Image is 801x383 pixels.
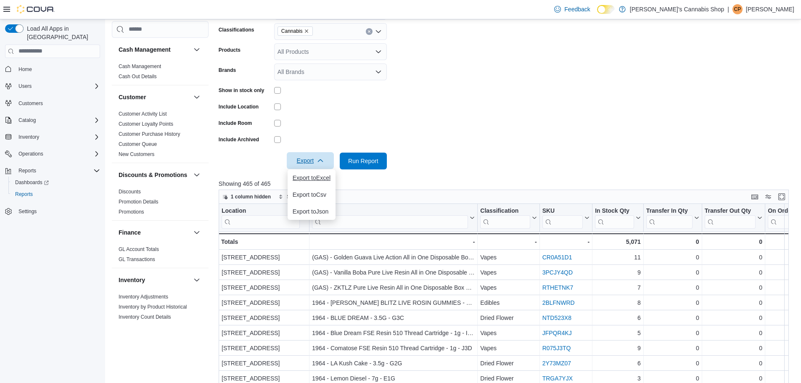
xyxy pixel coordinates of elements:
[119,151,154,158] span: New Customers
[705,358,762,368] div: 0
[705,298,762,308] div: 0
[480,283,537,293] div: Vapes
[542,360,571,367] a: 2Y73MZ07
[597,5,615,14] input: Dark Mode
[2,165,103,177] button: Reports
[119,121,173,127] a: Customer Loyalty Points
[19,83,32,90] span: Users
[119,228,190,237] button: Finance
[222,207,307,228] button: Location
[192,275,202,285] button: Inventory
[480,207,530,215] div: Classification
[375,48,382,55] button: Open list of options
[312,207,475,228] button: Product
[375,69,382,75] button: Open list of options
[219,136,259,143] label: Include Archived
[375,28,382,35] button: Open list of options
[705,283,762,293] div: 0
[312,298,475,308] div: 1964 - [PERSON_NAME] BLITZ LIVE ROSIN GUMMIES - 2 pack - R2A
[595,252,641,262] div: 11
[542,207,583,228] div: SKU URL
[12,189,100,199] span: Reports
[2,114,103,126] button: Catalog
[480,207,530,228] div: Classification
[222,207,300,215] div: Location
[221,237,307,247] div: Totals
[746,4,794,14] p: [PERSON_NAME]
[480,252,537,262] div: Vapes
[480,313,537,323] div: Dried Flower
[293,174,330,181] span: Export to Excel
[112,244,209,268] div: Finance
[19,208,37,215] span: Settings
[705,207,762,228] button: Transfer Out Qty
[705,267,762,277] div: 0
[15,132,100,142] span: Inventory
[19,117,36,124] span: Catalog
[646,298,699,308] div: 0
[288,186,336,203] button: Export toCsv
[312,252,475,262] div: (GAS) - Golden Guava Live Action All in One Disposable Box Cart - 1g - B3E
[2,148,103,160] button: Operations
[219,120,252,127] label: Include Room
[288,203,336,220] button: Export toJson
[646,252,699,262] div: 0
[17,5,55,13] img: Cova
[15,191,33,198] span: Reports
[119,63,161,70] span: Cash Management
[646,237,699,247] div: 0
[15,98,100,108] span: Customers
[595,328,641,338] div: 5
[119,276,145,284] h3: Inventory
[119,45,190,54] button: Cash Management
[15,98,46,108] a: Customers
[219,67,236,74] label: Brands
[222,313,307,323] div: [STREET_ADDRESS]
[119,314,171,320] span: Inventory Count Details
[119,45,171,54] h3: Cash Management
[192,227,202,238] button: Finance
[119,141,157,147] a: Customer Queue
[542,237,590,247] div: -
[595,343,641,353] div: 9
[732,4,743,14] div: Cassandra Prince
[312,267,475,277] div: (GAS) - Vanilla Boba Pure Live Resin All in One Disposable Box Cart - 1g - G1A
[119,141,157,148] span: Customer Queue
[119,256,155,262] a: GL Transactions
[340,153,387,169] button: Run Report
[119,209,144,215] a: Promotions
[2,131,103,143] button: Inventory
[119,276,190,284] button: Inventory
[480,237,537,247] div: -
[312,237,475,247] div: -
[646,343,699,353] div: 0
[119,93,190,101] button: Customer
[595,283,641,293] div: 7
[222,298,307,308] div: [STREET_ADDRESS]
[222,328,307,338] div: [STREET_ADDRESS]
[2,63,103,75] button: Home
[119,131,180,137] a: Customer Purchase History
[119,63,161,69] a: Cash Management
[192,92,202,102] button: Customer
[480,358,537,368] div: Dried Flower
[231,193,271,200] span: 1 column hidden
[19,151,43,157] span: Operations
[219,192,274,202] button: 1 column hidden
[595,237,641,247] div: 5,071
[219,47,241,53] label: Products
[219,26,254,33] label: Classifications
[777,192,787,202] button: Enter fullscreen
[12,177,100,188] span: Dashboards
[222,343,307,353] div: [STREET_ADDRESS]
[595,207,634,215] div: In Stock Qty
[705,237,762,247] div: 0
[275,192,312,202] button: Sort fields
[630,4,724,14] p: [PERSON_NAME]'s Cannabis Shop
[15,115,100,125] span: Catalog
[119,246,159,252] a: GL Account Totals
[19,134,39,140] span: Inventory
[705,328,762,338] div: 0
[646,207,693,228] div: Transfer In Qty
